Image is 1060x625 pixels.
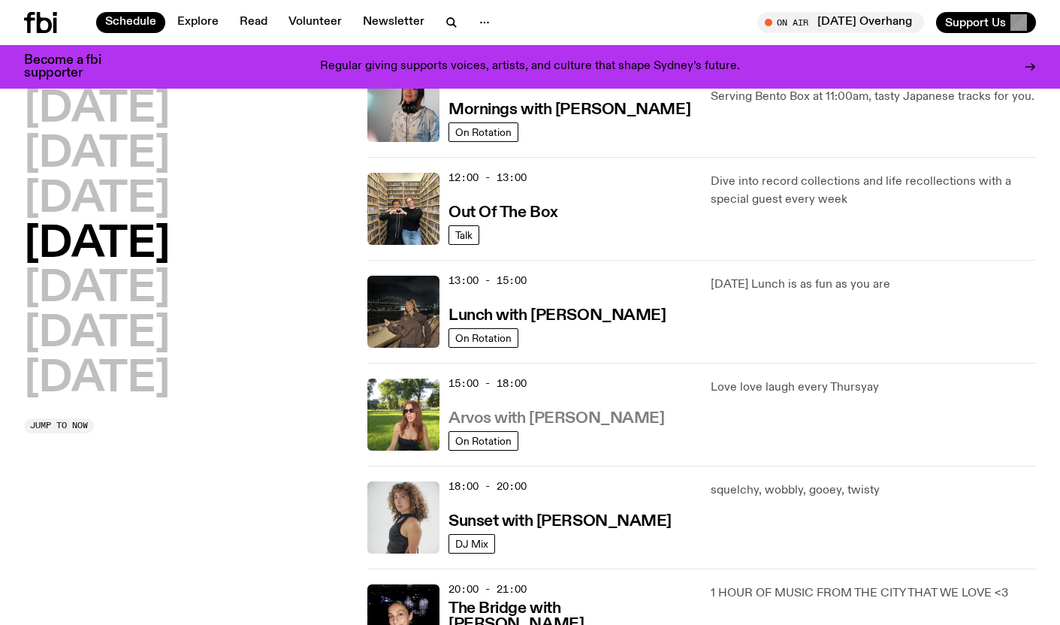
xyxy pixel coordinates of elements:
a: Explore [168,12,228,33]
button: [DATE] [24,268,170,310]
h3: Mornings with [PERSON_NAME] [448,102,690,118]
img: Lizzie Bowles is sitting in a bright green field of grass, with dark sunglasses and a black top. ... [367,379,439,451]
a: DJ Mix [448,534,495,554]
a: Newsletter [354,12,433,33]
button: [DATE] [24,358,170,400]
button: [DATE] [24,179,170,221]
button: [DATE] [24,313,170,355]
p: squelchy, wobbly, gooey, twisty [711,482,1036,500]
button: [DATE] [24,224,170,266]
p: Dive into record collections and life recollections with a special guest every week [711,173,1036,209]
span: 20:00 - 21:00 [448,582,527,596]
button: Jump to now [24,418,94,433]
a: Mornings with [PERSON_NAME] [448,99,690,118]
a: Out Of The Box [448,202,558,221]
p: Love love laugh every Thursyay [711,379,1036,397]
button: [DATE] [24,89,170,131]
span: 18:00 - 20:00 [448,479,527,494]
h3: Out Of The Box [448,205,558,221]
img: Izzy Page stands above looking down at Opera Bar. She poses in front of the Harbour Bridge in the... [367,276,439,348]
h3: Arvos with [PERSON_NAME] [448,411,664,427]
a: Lunch with [PERSON_NAME] [448,305,666,324]
span: On Rotation [455,332,512,343]
a: On Rotation [448,122,518,142]
span: Talk [455,229,473,240]
h3: Sunset with [PERSON_NAME] [448,514,672,530]
button: [DATE] [24,134,170,176]
p: [DATE] Lunch is as fun as you are [711,276,1036,294]
a: Volunteer [279,12,351,33]
span: On Rotation [455,126,512,137]
img: Tangela looks past her left shoulder into the camera with an inquisitive look. She is wearing a s... [367,482,439,554]
p: 1 HOUR OF MUSIC FROM THE CITY THAT WE LOVE <3 [711,584,1036,602]
span: 15:00 - 18:00 [448,376,527,391]
a: Schedule [96,12,165,33]
a: Sunset with [PERSON_NAME] [448,511,672,530]
a: On Rotation [448,431,518,451]
img: Kana Frazer is smiling at the camera with her head tilted slightly to her left. She wears big bla... [367,70,439,142]
a: On Rotation [448,328,518,348]
p: Regular giving supports voices, artists, and culture that shape Sydney’s future. [320,60,740,74]
button: On Air[DATE] Overhang [757,12,924,33]
a: Talk [448,225,479,245]
h3: Lunch with [PERSON_NAME] [448,308,666,324]
span: On Rotation [455,435,512,446]
a: Read [231,12,276,33]
img: Matt and Kate stand in the music library and make a heart shape with one hand each. [367,173,439,245]
span: Jump to now [30,421,88,430]
span: DJ Mix [455,538,488,549]
span: 13:00 - 15:00 [448,273,527,288]
h3: Become a fbi supporter [24,54,120,80]
span: 12:00 - 13:00 [448,171,527,185]
button: Support Us [936,12,1036,33]
span: Support Us [945,16,1006,29]
a: Arvos with [PERSON_NAME] [448,408,664,427]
